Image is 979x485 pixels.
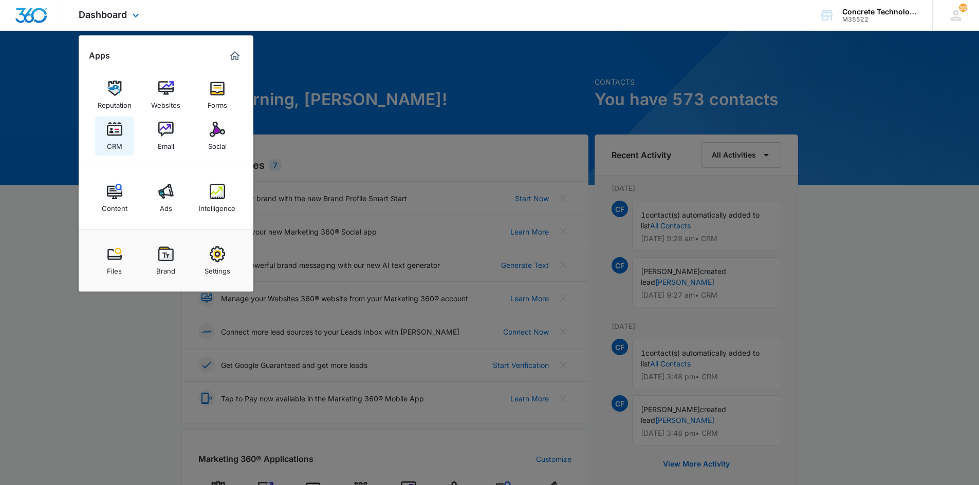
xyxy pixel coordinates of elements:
div: Forms [208,96,227,109]
a: CRM [95,117,134,156]
div: Files [107,262,122,275]
div: Email [158,137,174,150]
div: Intelligence [199,199,235,212]
a: Intelligence [198,179,237,218]
a: Social [198,117,237,156]
a: Settings [198,241,237,280]
a: Reputation [95,75,134,114]
a: Brand [146,241,186,280]
a: Forms [198,75,237,114]
div: Reputation [98,96,132,109]
div: Content [102,199,127,212]
div: Brand [156,262,175,275]
div: notifications count [959,4,967,12]
a: Files [95,241,134,280]
div: Social [208,137,227,150]
span: Dashboard [79,9,127,20]
a: Ads [146,179,186,218]
div: Ads [160,199,172,212]
div: Websites [151,96,180,109]
div: Settings [205,262,230,275]
a: Content [95,179,134,218]
span: 39 [959,4,967,12]
h2: Apps [89,51,110,61]
div: account id [842,16,917,23]
div: account name [842,8,917,16]
a: Websites [146,75,186,114]
a: Email [146,117,186,156]
div: CRM [107,137,122,150]
a: Marketing 360® Dashboard [227,48,243,64]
